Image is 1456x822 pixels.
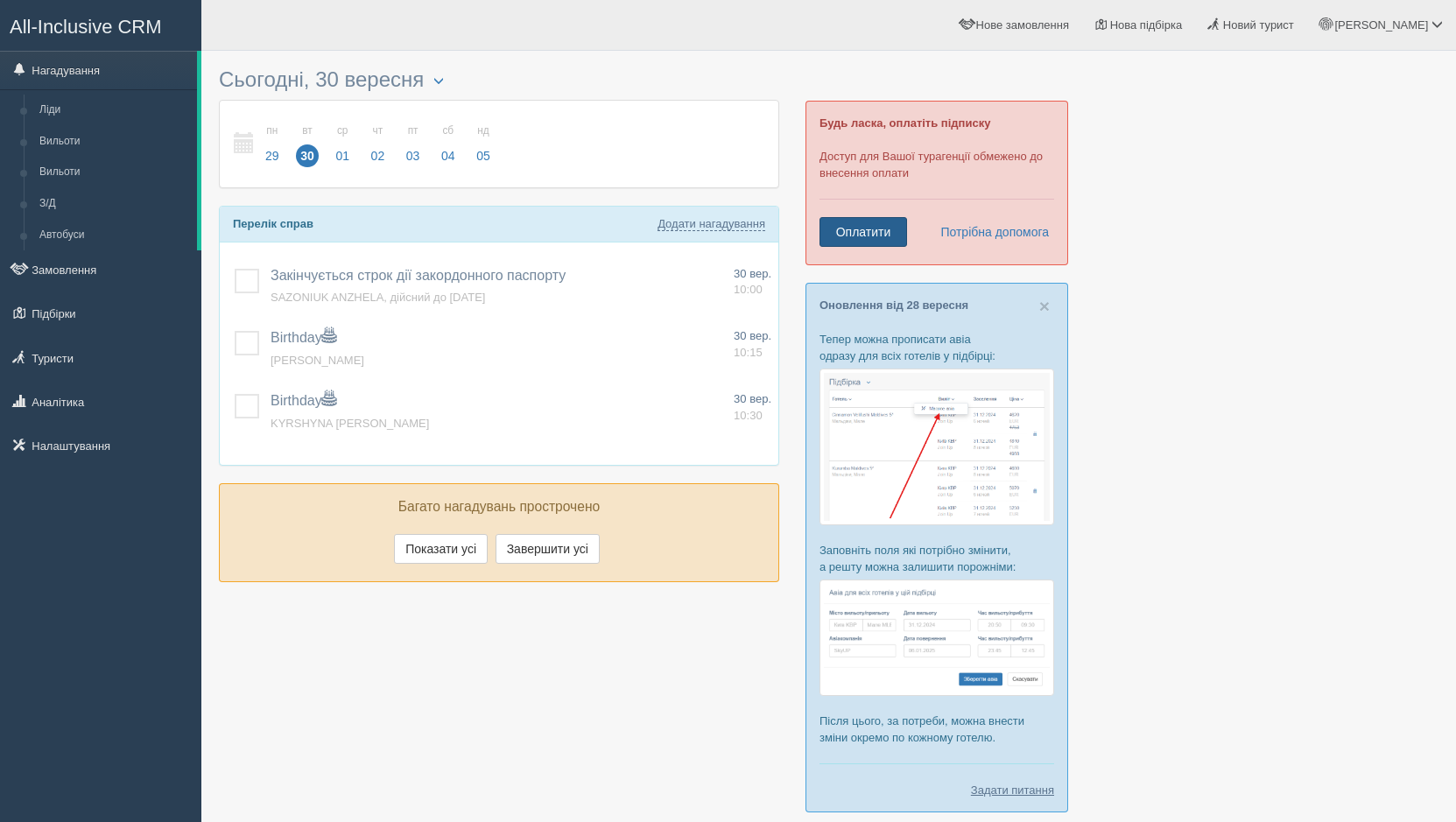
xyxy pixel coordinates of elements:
p: Багато нагадувань прострочено [233,497,765,517]
a: ср 01 [326,114,359,174]
a: чт 02 [362,114,395,174]
a: нд 05 [467,114,496,174]
small: пн [261,123,284,138]
img: %D0%BF%D1%96%D0%B4%D0%B1%D1%96%D1%80%D0%BA%D0%B0-%D0%B0%D0%B2%D1%96%D0%B0-1-%D1%81%D1%80%D0%BC-%D... [819,369,1054,525]
a: Вильоти [32,126,197,158]
span: 10:15 [734,346,763,359]
button: Завершити усі [496,534,600,564]
a: Додати нагадування [658,217,765,231]
span: 30 [296,144,319,167]
span: 03 [402,144,425,167]
button: Close [1039,297,1050,315]
a: All-Inclusive CRM [1,1,200,49]
p: Заповніть поля які потрібно змінити, а решту можна залишити порожніми: [819,542,1054,575]
span: 10:30 [734,409,763,422]
a: Оплатити [819,217,907,247]
span: Новий турист [1223,18,1294,32]
a: [PERSON_NAME] [271,354,364,367]
img: %D0%BF%D1%96%D0%B4%D0%B1%D1%96%D1%80%D0%BA%D0%B0-%D0%B0%D0%B2%D1%96%D0%B0-2-%D1%81%D1%80%D0%BC-%D... [819,580,1054,696]
a: SAZONIUK ANZHELA, дійсний до [DATE] [271,291,485,304]
span: 10:00 [734,283,763,296]
span: Нове замовлення [976,18,1069,32]
a: вт 30 [291,114,324,174]
span: 30 вер. [734,329,771,342]
a: Birthday [271,393,336,408]
span: 05 [472,144,495,167]
a: Автобуси [32,220,197,251]
a: сб 04 [432,114,465,174]
a: Потрібна допомога [929,217,1050,247]
span: 29 [261,144,284,167]
a: 30 вер. 10:30 [734,391,771,424]
span: [PERSON_NAME] [1334,18,1428,32]
small: сб [437,123,460,138]
small: вт [296,123,319,138]
span: 01 [331,144,354,167]
p: Тепер можна прописати авіа одразу для всіх готелів у підбірці: [819,331,1054,364]
h3: Сьогодні, 30 вересня [219,68,779,91]
b: Будь ласка, оплатіть підписку [819,116,990,130]
span: All-Inclusive CRM [10,16,162,38]
a: Оновлення від 28 вересня [819,299,968,312]
button: Показати усі [394,534,488,564]
span: × [1039,296,1050,316]
a: З/Д [32,188,197,220]
a: пт 03 [397,114,430,174]
p: Після цього, за потреби, можна внести зміни окремо по кожному готелю. [819,713,1054,746]
a: Закінчується строк дії закордонного паспорту [271,268,566,283]
a: Вильоти [32,157,197,188]
small: пт [402,123,425,138]
small: нд [472,123,495,138]
a: 30 вер. 10:00 [734,266,771,299]
small: ср [331,123,354,138]
span: 04 [437,144,460,167]
a: Задати питання [971,782,1054,798]
span: Нова підбірка [1110,18,1183,32]
a: Birthday [271,330,336,345]
div: Доступ для Вашої турагенції обмежено до внесення оплати [805,101,1068,265]
a: KYRSHYNA [PERSON_NAME] [271,417,429,430]
a: Ліди [32,95,197,126]
span: 30 вер. [734,392,771,405]
span: 02 [367,144,390,167]
small: чт [367,123,390,138]
a: 30 вер. 10:15 [734,328,771,361]
a: пн 29 [256,114,289,174]
b: Перелік справ [233,217,313,230]
span: 30 вер. [734,267,771,280]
